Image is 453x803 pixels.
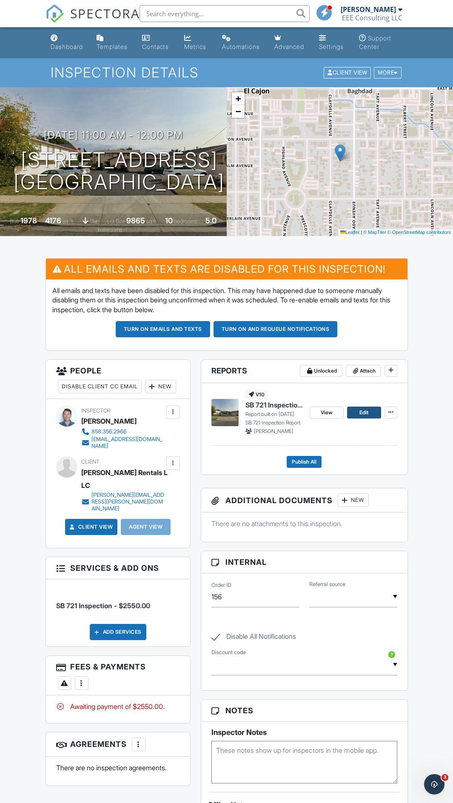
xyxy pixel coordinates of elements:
[46,557,190,579] h3: Services & Add ons
[340,230,359,235] a: Leaflet
[81,436,164,450] a: [EMAIL_ADDRESS][DOMAIN_NAME]
[338,493,369,507] div: New
[56,763,180,772] p: There are no inspection agreements.
[341,5,396,14] div: [PERSON_NAME]
[56,601,150,610] span: SB 721 Inspection - $2550.00
[139,31,174,55] a: Contacts
[211,581,231,589] label: Order ID
[90,624,146,640] div: Add Services
[211,632,296,643] label: Disable All Notifications
[205,216,217,225] div: 5.0
[424,774,444,794] iframe: Intercom live chat
[211,649,246,656] label: Discount code
[90,218,99,225] span: slab
[70,4,140,22] span: SPECTORA
[387,230,451,235] a: © OpenStreetMap contributors
[323,69,373,75] a: Client View
[46,656,190,695] h3: Fees & Payments
[214,321,338,337] button: Turn on and Requeue Notifications
[140,5,310,22] input: Search everything...
[374,67,402,79] div: More
[44,129,183,141] h3: [DATE] 11:00 am - 12:00 pm
[309,581,345,588] label: Referral source
[52,286,401,314] p: All emails and texts have been disabled for this inspection. This may have happened due to someon...
[45,216,61,225] div: 4176
[274,43,304,50] div: Advanced
[335,144,345,162] img: Marker
[98,227,122,233] span: bathrooms
[211,728,397,737] h5: Inspector Notes
[211,519,397,528] p: There are no attachments to this inspection.
[46,4,64,23] img: The Best Home Inspection Software - Spectora
[146,218,157,225] span: sq.ft.
[56,586,180,617] li: Manual fee: SB 721 Inspection
[116,321,210,337] button: Turn on emails and texts
[81,407,111,414] span: Inspector
[63,218,74,225] span: sq. ft.
[201,551,407,573] h3: Internal
[126,216,145,225] div: 9865
[235,93,241,104] span: +
[91,428,127,435] div: 858.356.2966
[81,458,100,465] span: Client
[271,31,309,55] a: Advanced
[47,31,87,55] a: Dashboard
[316,31,349,55] a: Settings
[91,492,164,512] div: [PERSON_NAME][EMAIL_ADDRESS][PERSON_NAME][DOMAIN_NAME]
[58,380,142,393] div: Disable Client CC Email
[46,11,140,29] a: SPECTORA
[361,230,362,235] span: |
[356,31,406,55] a: Support Center
[165,216,173,225] div: 10
[81,427,164,436] a: 858.356.2966
[442,774,448,781] span: 3
[145,380,176,393] div: New
[181,31,212,55] a: Metrics
[107,218,125,225] span: Lot Size
[46,732,190,757] h3: Agreements
[359,34,391,50] div: Support Center
[235,106,241,117] span: −
[342,14,402,22] div: EEE Consulting LLC
[222,43,260,50] div: Automations
[51,43,83,50] div: Dashboard
[46,259,407,279] h3: All emails and texts are disabled for this inspection!
[184,43,206,50] div: Metrics
[46,360,190,399] h3: People
[319,43,344,50] div: Settings
[201,700,407,722] h3: Notes
[81,466,171,492] div: [PERSON_NAME] Rentals LLC
[174,218,197,225] span: bedrooms
[81,415,137,427] div: [PERSON_NAME]
[14,149,225,194] h1: [STREET_ADDRESS] [GEOGRAPHIC_DATA]
[219,31,264,55] a: Automations (Basic)
[232,92,245,105] a: Zoom in
[20,216,37,225] div: 1978
[81,492,164,512] a: [PERSON_NAME][EMAIL_ADDRESS][PERSON_NAME][DOMAIN_NAME]
[56,702,180,711] div: Awaiting payment of $2550.00.
[97,43,128,50] div: Templates
[51,65,402,80] h1: Inspection Details
[363,230,386,235] a: © MapTiler
[142,43,169,50] div: Contacts
[68,523,113,531] a: Client View
[91,436,164,450] div: [EMAIL_ADDRESS][DOMAIN_NAME]
[232,105,245,118] a: Zoom out
[93,31,131,55] a: Templates
[10,218,19,225] span: Built
[324,67,371,79] div: Client View
[201,488,407,513] h3: Additional Documents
